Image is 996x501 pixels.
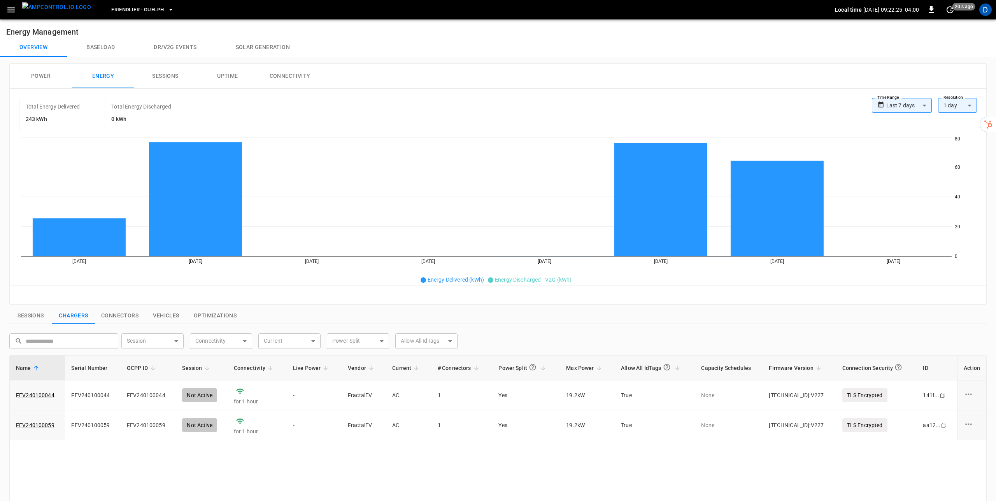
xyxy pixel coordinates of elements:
td: FEV240100044 [121,380,176,410]
p: for 1 hour [234,398,281,405]
button: show latest vehicles [145,308,188,324]
th: Capacity Schedules [695,356,763,380]
span: Firmware Version [769,363,823,373]
tspan: [DATE] [72,259,86,264]
p: Total Energy Discharged [111,103,171,110]
div: 1 day [938,98,977,113]
p: for 1 hour [234,427,281,435]
p: Local time [835,6,862,14]
tspan: [DATE] [421,259,435,264]
div: profile-icon [979,4,992,16]
span: Live Power [293,363,331,373]
td: AC [386,380,431,410]
td: Yes [492,380,560,410]
tspan: 80 [955,136,960,142]
tspan: 60 [955,165,960,170]
td: FEV240100059 [121,410,176,440]
tspan: [DATE] [770,259,784,264]
span: Name [16,363,41,373]
span: # Connectors [438,363,481,373]
p: TLS Encrypted [842,418,887,432]
td: True [615,410,695,440]
button: Solar generation [216,38,309,57]
th: Action [957,356,986,380]
div: aa12 ... [923,421,940,429]
button: Sessions [134,64,196,89]
td: 1 [431,380,493,410]
div: copy [939,391,947,399]
a: FEV240100059 [16,421,54,429]
td: Yes [492,410,560,440]
h6: 243 kWh [26,115,80,124]
td: True [615,380,695,410]
td: [TECHNICAL_ID]:V227 [763,410,836,440]
button: show latest connectors [95,308,145,324]
th: Serial Number [65,356,120,380]
tspan: [DATE] [305,259,319,264]
span: Session [182,363,212,373]
button: Dr/V2G events [134,38,216,57]
td: FEV240100044 [65,380,120,410]
label: Resolution [943,95,963,101]
a: FEV240100044 [16,391,54,399]
label: Time Range [877,95,899,101]
div: copy [940,421,948,429]
button: Energy [72,64,134,89]
td: FractalEV [342,410,386,440]
span: Allow All IdTags [621,360,682,375]
td: AC [386,410,431,440]
td: - [287,380,342,410]
img: ampcontrol.io logo [22,2,91,12]
button: Connectivity [259,64,321,89]
h6: 0 kWh [111,115,171,124]
span: Current [392,363,421,373]
span: Max Power [566,363,604,373]
tspan: [DATE] [654,259,668,264]
td: 1 [431,410,493,440]
tspan: 20 [955,224,960,229]
span: Power Split [498,360,548,375]
button: show latest optimizations [188,308,243,324]
div: Not Active [182,418,217,432]
p: [DATE] 09:22:25 -04:00 [863,6,919,14]
p: Total Energy Delivered [26,103,80,110]
td: 19.2 kW [560,380,615,410]
td: 19.2 kW [560,410,615,440]
button: show latest charge points [52,308,95,324]
tspan: 0 [955,254,957,259]
tspan: [DATE] [189,259,203,264]
button: set refresh interval [944,4,956,16]
span: Vendor [348,363,376,373]
button: Power [10,64,72,89]
th: ID [917,356,957,380]
div: charge point options [964,389,980,401]
tspan: 40 [955,194,960,200]
td: FractalEV [342,380,386,410]
td: - [287,410,342,440]
tspan: [DATE] [887,259,901,264]
button: Uptime [196,64,259,89]
td: [TECHNICAL_ID]:V227 [763,380,836,410]
span: OCPP ID [127,363,158,373]
span: Friendlier - Guelph [111,5,164,14]
div: 141f ... [923,391,939,399]
button: Friendlier - Guelph [108,2,177,18]
button: show latest sessions [9,308,52,324]
div: Not Active [182,388,217,402]
p: None [701,421,756,429]
span: Energy Discharged - V2G (kWh) [495,277,572,283]
span: 20 s ago [952,3,975,11]
div: Last 7 days [886,98,932,113]
p: None [701,391,756,399]
button: Baseload [67,38,134,57]
span: Energy Delivered (kWh) [428,277,484,283]
p: TLS Encrypted [842,388,887,402]
div: charge point options [964,419,980,431]
span: Connectivity [234,363,276,373]
tspan: [DATE] [538,259,552,264]
div: Connection Security [842,360,904,375]
td: FEV240100059 [65,410,120,440]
